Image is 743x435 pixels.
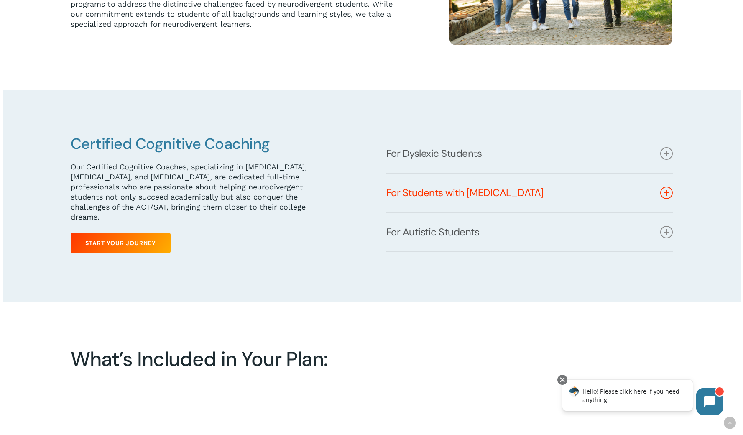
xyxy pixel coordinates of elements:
a: For Dyslexic Students [386,134,673,173]
a: For Students with [MEDICAL_DATA] [386,174,673,212]
p: Our Certified Cognitive Coaches, specializing in [MEDICAL_DATA], [MEDICAL_DATA], and [MEDICAL_DAT... [71,162,336,222]
h2: What’s Included in Your Plan: [71,347,662,371]
a: For Autistic Students [386,213,673,251]
a: Start Your Journey [71,233,171,253]
iframe: Chatbot [554,373,731,423]
span: Start Your Journey [85,239,156,247]
span: Certified Cognitive Coaching [71,134,270,154]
